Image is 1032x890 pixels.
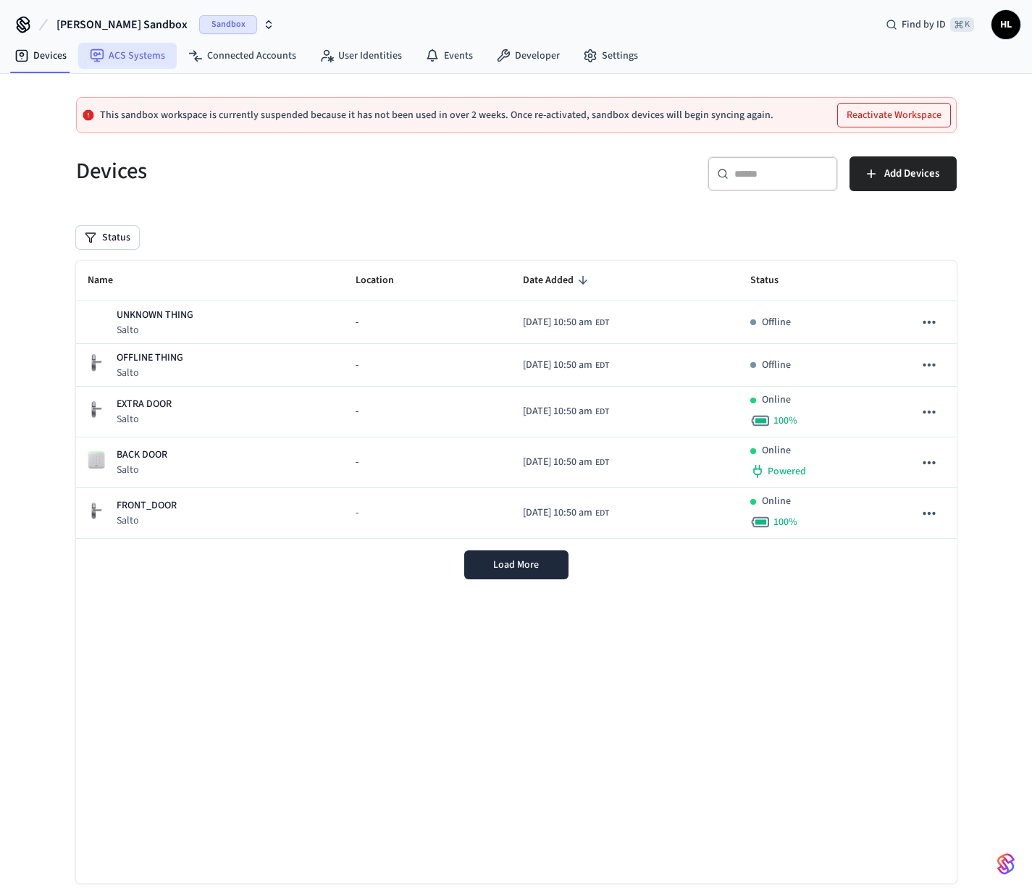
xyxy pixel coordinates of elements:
[356,358,358,373] span: -
[3,43,78,69] a: Devices
[177,43,308,69] a: Connected Accounts
[595,359,609,372] span: EDT
[78,43,177,69] a: ACS Systems
[950,17,974,32] span: ⌘ K
[997,852,1015,876] img: SeamLogoGradient.69752ec5.svg
[874,12,986,38] div: Find by ID⌘ K
[523,315,592,330] span: [DATE] 10:50 am
[88,502,105,521] img: salto_escutcheon_pin
[523,269,592,292] span: Date Added
[762,315,791,330] p: Offline
[768,464,806,479] span: Powered
[199,15,257,34] span: Sandbox
[88,400,105,419] img: salto_escutcheon_pin
[117,350,183,366] p: OFFLINE THING
[523,455,592,470] span: [DATE] 10:50 am
[88,353,105,372] img: salto_escutcheon_pin
[356,505,358,521] span: -
[993,12,1019,38] span: HL
[595,507,609,520] span: EDT
[414,43,484,69] a: Events
[750,269,797,292] span: Status
[117,448,167,463] p: BACK DOOR
[762,494,791,509] p: Online
[76,226,139,249] button: Status
[838,104,950,127] button: Reactivate Workspace
[762,358,791,373] p: Offline
[56,16,188,33] span: [PERSON_NAME] Sandbox
[523,315,609,330] div: America/Toronto
[464,550,569,579] button: Load More
[523,358,592,373] span: [DATE] 10:50 am
[356,404,358,419] span: -
[773,515,797,529] span: 100 %
[849,156,957,191] button: Add Devices
[523,358,609,373] div: America/Toronto
[902,17,946,32] span: Find by ID
[76,261,957,539] table: sticky table
[762,392,791,408] p: Online
[117,308,193,323] p: UNKNOWN THING
[571,43,650,69] a: Settings
[523,505,609,521] div: America/Toronto
[117,412,172,427] p: Salto
[356,455,358,470] span: -
[595,406,609,419] span: EDT
[117,323,193,337] p: Salto
[595,316,609,329] span: EDT
[117,513,177,528] p: Salto
[88,451,105,469] img: salto_wallreader_pin
[117,366,183,380] p: Salto
[884,164,939,183] span: Add Devices
[493,558,539,572] span: Load More
[484,43,571,69] a: Developer
[595,456,609,469] span: EDT
[523,505,592,521] span: [DATE] 10:50 am
[308,43,414,69] a: User Identities
[523,404,609,419] div: America/Toronto
[523,455,609,470] div: America/Toronto
[991,10,1020,39] button: HL
[76,156,508,186] h5: Devices
[117,463,167,477] p: Salto
[762,443,791,458] p: Online
[88,269,132,292] span: Name
[356,269,413,292] span: Location
[100,109,773,121] p: This sandbox workspace is currently suspended because it has not been used in over 2 weeks. Once ...
[117,397,172,412] p: EXTRA DOOR
[356,315,358,330] span: -
[773,413,797,428] span: 100 %
[523,404,592,419] span: [DATE] 10:50 am
[117,498,177,513] p: FRONT_DOOR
